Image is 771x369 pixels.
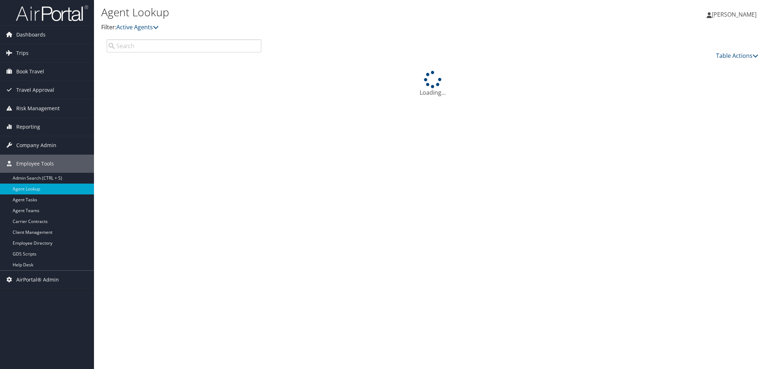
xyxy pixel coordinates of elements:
[16,81,54,99] span: Travel Approval
[16,44,29,62] span: Trips
[16,155,54,173] span: Employee Tools
[716,52,758,60] a: Table Actions
[707,4,764,25] a: [PERSON_NAME]
[101,71,764,97] div: Loading...
[16,5,88,22] img: airportal-logo.png
[16,136,56,154] span: Company Admin
[16,99,60,117] span: Risk Management
[16,271,59,289] span: AirPortal® Admin
[712,10,757,18] span: [PERSON_NAME]
[101,5,543,20] h1: Agent Lookup
[107,39,261,52] input: Search
[16,63,44,81] span: Book Travel
[16,26,46,44] span: Dashboards
[16,118,40,136] span: Reporting
[101,23,543,32] p: Filter:
[116,23,159,31] a: Active Agents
